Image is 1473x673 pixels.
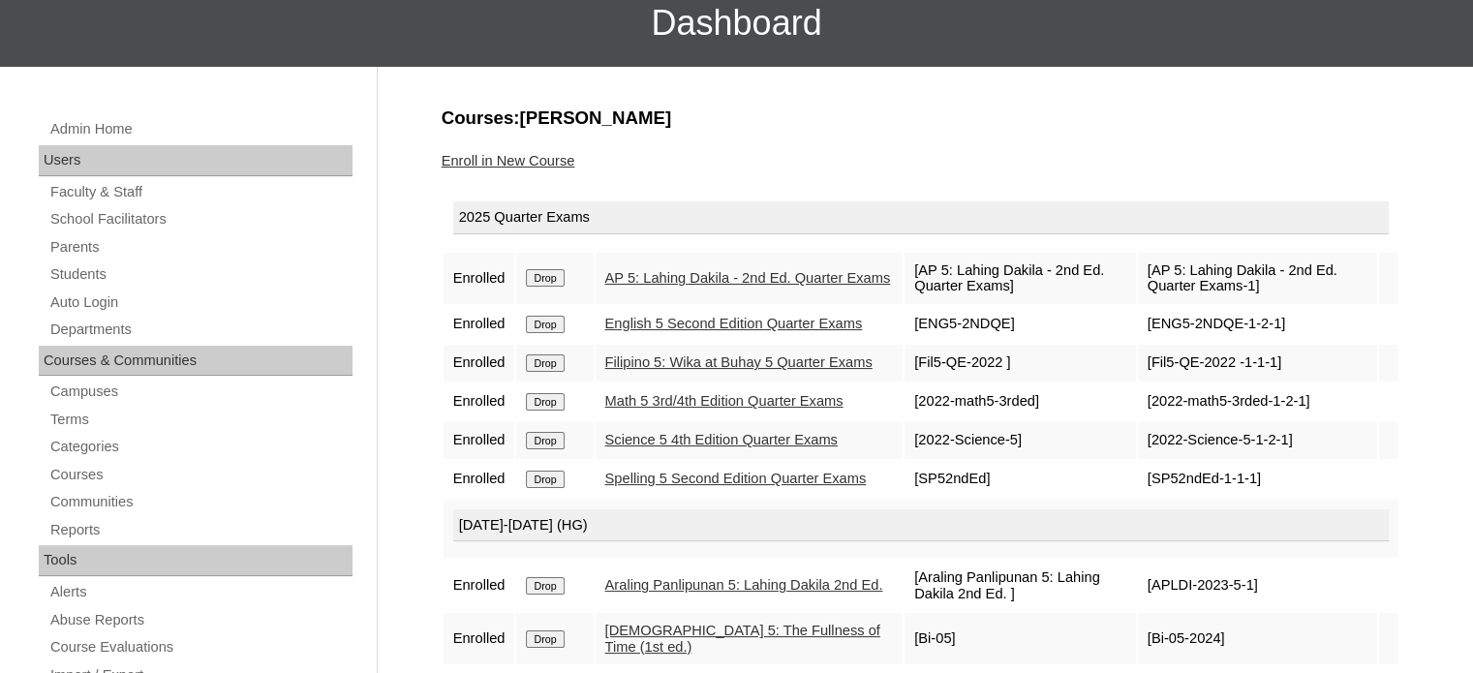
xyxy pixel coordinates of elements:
[444,422,515,459] td: Enrolled
[444,306,515,343] td: Enrolled
[442,153,575,168] a: Enroll in New Course
[605,577,883,593] a: Araling Panlipunan 5: Lahing Dakila 2nd Ed.
[605,623,880,655] a: [DEMOGRAPHIC_DATA] 5: The Fullness of Time (1st ed.)
[48,518,353,542] a: Reports
[526,471,564,488] input: Drop
[905,253,1136,304] td: [AP 5: Lahing Dakila - 2nd Ed. Quarter Exams]
[444,461,515,498] td: Enrolled
[48,117,353,141] a: Admin Home
[48,435,353,459] a: Categories
[526,630,564,648] input: Drop
[1138,461,1377,498] td: [SP52ndEd-1-1-1]
[905,613,1136,664] td: [Bi-05]
[1138,253,1377,304] td: [AP 5: Lahing Dakila - 2nd Ed. Quarter Exams-1]
[453,201,1389,234] div: 2025 Quarter Exams
[48,207,353,231] a: School Facilitators
[48,608,353,632] a: Abuse Reports
[444,613,515,664] td: Enrolled
[1138,560,1377,611] td: [APLDI-2023-5-1]
[605,316,863,331] a: English 5 Second Edition Quarter Exams
[442,106,1400,131] h3: Courses:[PERSON_NAME]
[605,354,873,370] a: Filipino 5: Wika at Buhay 5 Quarter Exams
[1138,383,1377,420] td: [2022-math5-3rded-1-2-1]
[48,380,353,404] a: Campuses
[48,235,353,260] a: Parents
[605,471,867,486] a: Spelling 5 Second Edition Quarter Exams
[905,345,1136,382] td: [Fil5-QE-2022 ]
[444,345,515,382] td: Enrolled
[39,545,353,576] div: Tools
[526,316,564,333] input: Drop
[905,560,1136,611] td: [Araling Panlipunan 5: Lahing Dakila 2nd Ed. ]
[526,354,564,372] input: Drop
[1138,306,1377,343] td: [ENG5-2NDQE-1-2-1]
[905,306,1136,343] td: [ENG5-2NDQE]
[48,291,353,315] a: Auto Login
[1138,613,1377,664] td: [Bi-05-2024]
[48,490,353,514] a: Communities
[1138,422,1377,459] td: [2022-Science-5-1-2-1]
[605,432,838,447] a: Science 5 4th Edition Quarter Exams
[905,461,1136,498] td: [SP52ndEd]
[526,269,564,287] input: Drop
[453,509,1389,542] div: [DATE]-[DATE] (HG)
[48,635,353,659] a: Course Evaluations
[48,318,353,342] a: Departments
[905,383,1136,420] td: [2022-math5-3rded]
[526,393,564,411] input: Drop
[605,393,844,409] a: Math 5 3rd/4th Edition Quarter Exams
[905,422,1136,459] td: [2022-Science-5]
[48,262,353,287] a: Students
[444,253,515,304] td: Enrolled
[1138,345,1377,382] td: [Fil5-QE-2022 -1-1-1]
[48,180,353,204] a: Faculty & Staff
[48,463,353,487] a: Courses
[39,145,353,176] div: Users
[48,408,353,432] a: Terms
[526,432,564,449] input: Drop
[444,383,515,420] td: Enrolled
[39,346,353,377] div: Courses & Communities
[526,577,564,595] input: Drop
[605,270,891,286] a: AP 5: Lahing Dakila - 2nd Ed. Quarter Exams
[48,580,353,604] a: Alerts
[444,560,515,611] td: Enrolled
